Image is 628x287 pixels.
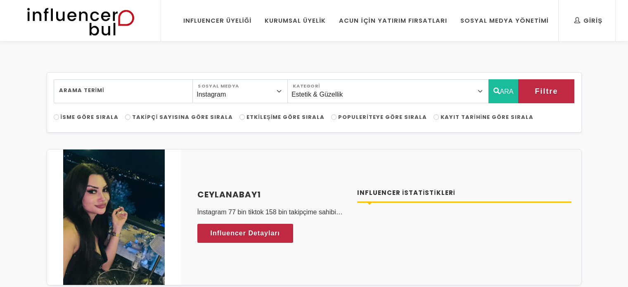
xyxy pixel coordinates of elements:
input: Etkileşime Göre Sırala [239,114,245,120]
h4: Influencer İstatistikleri [357,188,571,198]
input: İsme Göre Sırala [54,114,59,120]
div: Kurumsal Üyelik [265,16,326,25]
input: Kayıt Tarihine Göre Sırala [434,114,439,120]
div: Acun İçin Yatırım Fırsatları [339,16,447,25]
span: Populeriteye Göre Sırala [338,113,427,121]
button: ARA [488,79,519,103]
div: Influencer Üyeliği [183,16,252,25]
input: Populeriteye Göre Sırala [331,114,337,120]
input: Takipçi Sayısına Göre Sırala [125,114,130,120]
div: Giriş [574,16,602,25]
button: Filtre [518,79,574,103]
input: Search.. [54,79,193,103]
span: Kayıt Tarihine Göre Sırala [441,113,533,121]
span: Filtre [535,84,558,98]
span: Etkileşime Göre Sırala [246,113,325,121]
span: İsme Göre Sırala [61,113,119,121]
div: Sosyal Medya Yönetimi [460,16,549,25]
span: Influencer Detayları [211,227,280,240]
a: Ceylanabay1 [197,188,348,201]
p: İnstagram 77 bin tiktok 158 bin takipçime sahibim yasal olan her türlü ürün reklam vs yapabilirim [197,207,348,217]
a: Influencer Detayları [197,224,294,243]
span: Takipçi Sayısına Göre Sırala [132,113,233,121]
